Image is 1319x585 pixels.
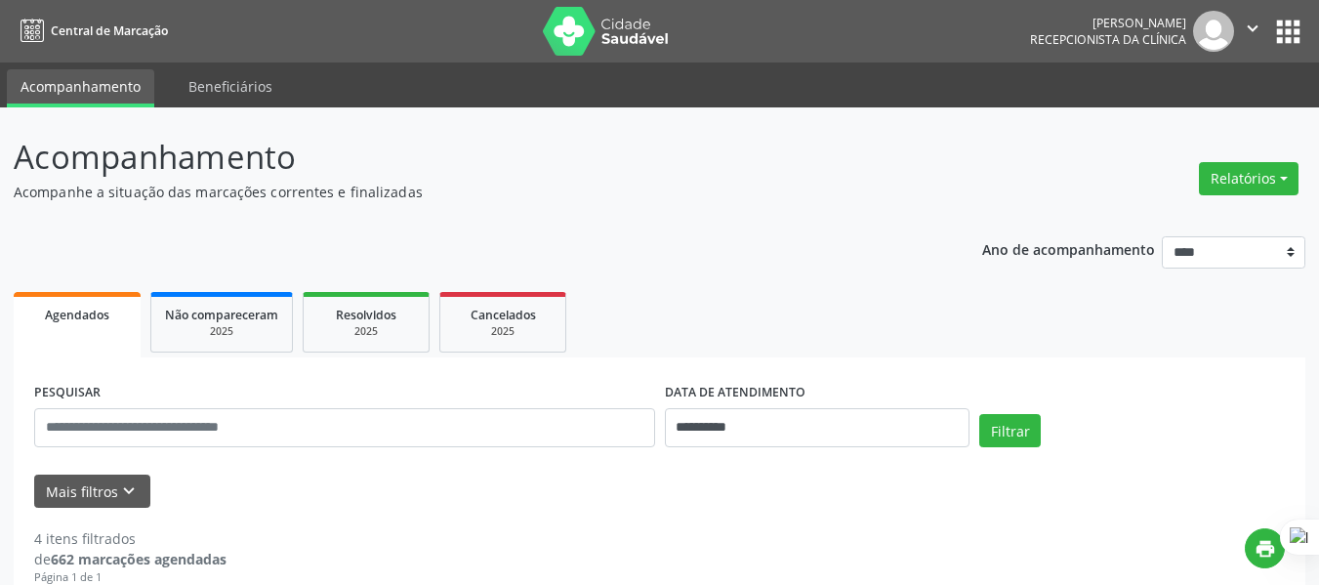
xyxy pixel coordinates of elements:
span: Resolvidos [336,307,396,323]
img: img [1193,11,1234,52]
span: Agendados [45,307,109,323]
label: DATA DE ATENDIMENTO [665,378,805,408]
div: 4 itens filtrados [34,528,227,549]
label: PESQUISAR [34,378,101,408]
button: print [1245,528,1285,568]
span: Recepcionista da clínica [1030,31,1186,48]
div: [PERSON_NAME] [1030,15,1186,31]
p: Acompanhe a situação das marcações correntes e finalizadas [14,182,918,202]
button:  [1234,11,1271,52]
p: Acompanhamento [14,133,918,182]
i: keyboard_arrow_down [118,481,140,502]
a: Central de Marcação [14,15,168,47]
span: Central de Marcação [51,22,168,39]
a: Acompanhamento [7,69,154,107]
i: print [1255,538,1276,560]
strong: 662 marcações agendadas [51,550,227,568]
span: Não compareceram [165,307,278,323]
button: Filtrar [979,414,1041,447]
div: 2025 [454,324,552,339]
i:  [1242,18,1263,39]
div: de [34,549,227,569]
span: Cancelados [471,307,536,323]
button: Relatórios [1199,162,1298,195]
button: apps [1271,15,1305,49]
p: Ano de acompanhamento [982,236,1155,261]
a: Beneficiários [175,69,286,104]
div: 2025 [317,324,415,339]
button: Mais filtroskeyboard_arrow_down [34,475,150,509]
div: 2025 [165,324,278,339]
